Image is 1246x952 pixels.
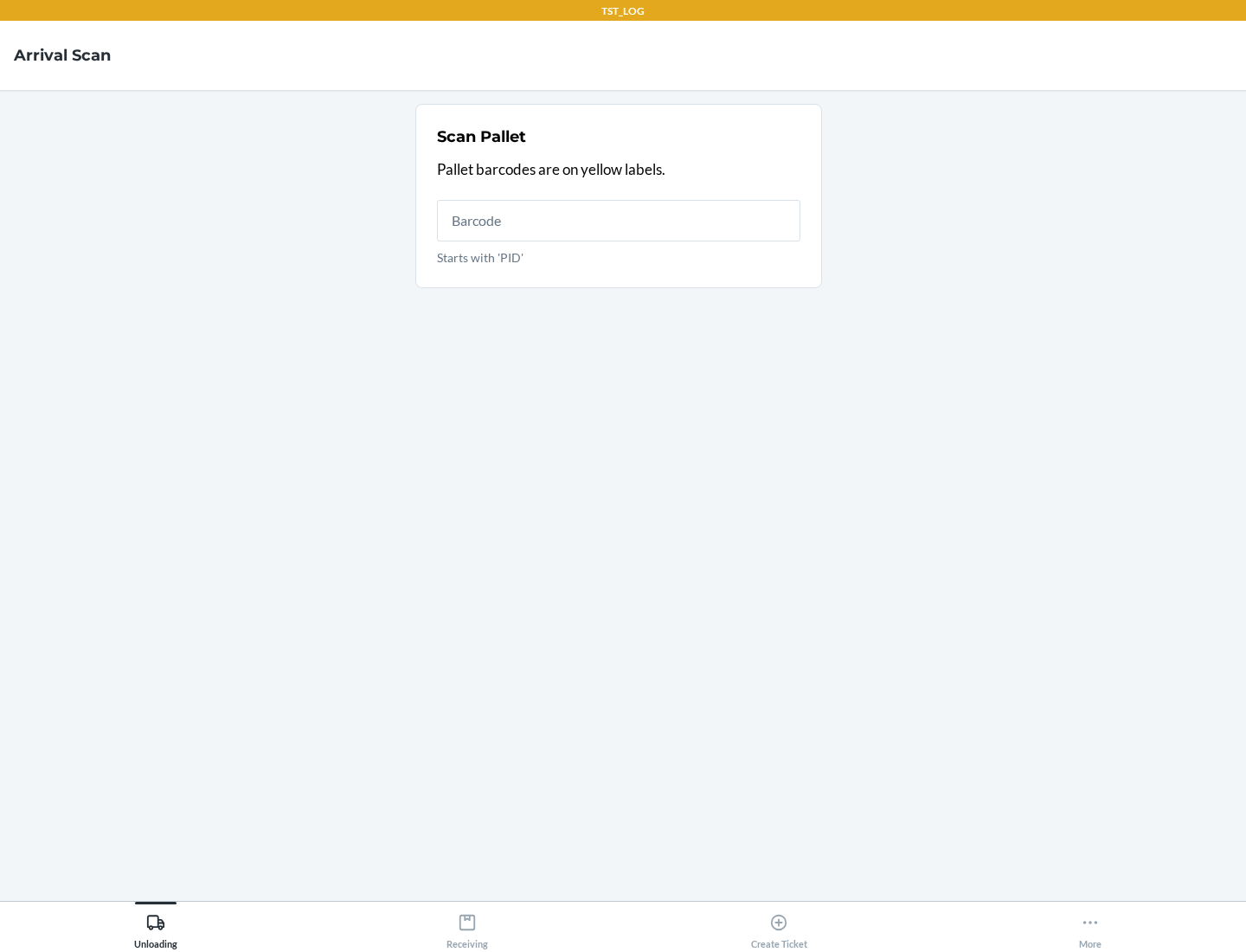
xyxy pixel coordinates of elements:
h4: Arrival Scan [14,44,111,67]
button: More [934,902,1246,949]
button: Receiving [311,902,623,949]
div: More [1079,906,1101,949]
div: Unloading [134,906,177,949]
p: Pallet barcodes are on yellow labels. [437,158,800,181]
p: Starts with 'PID' [437,248,800,267]
button: Create Ticket [623,902,934,949]
input: Starts with 'PID' [437,200,800,241]
div: Create Ticket [751,906,807,949]
p: TST_LOG [601,3,645,19]
div: Receiving [446,906,488,949]
h2: Scan Pallet [437,125,526,148]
